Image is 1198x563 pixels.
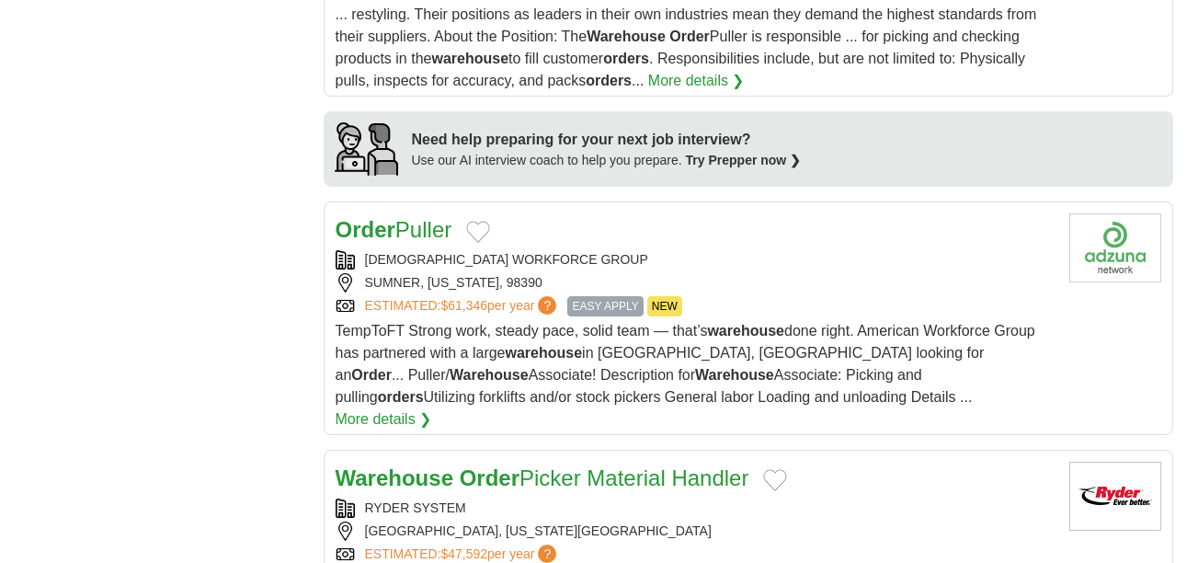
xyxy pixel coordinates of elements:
img: Company logo [1069,213,1161,282]
div: SUMNER, [US_STATE], 98390 [336,273,1055,293]
span: ? [538,545,556,563]
span: ... restyling. Their positions as leaders in their own industries mean they demand the highest st... [336,6,1037,88]
a: ESTIMATED:$61,346per year? [365,296,561,316]
strong: orders [603,51,649,66]
button: Add to favorite jobs [466,221,490,243]
button: Add to favorite jobs [763,469,787,491]
strong: warehouse [506,345,583,361]
a: More details ❯ [336,408,432,431]
strong: Warehouse [450,367,529,383]
strong: orders [378,389,424,405]
span: $61,346 [440,298,487,313]
strong: Order [336,217,395,242]
strong: warehouse [431,51,508,66]
strong: Order [351,367,392,383]
strong: Warehouse [336,465,453,490]
div: [DEMOGRAPHIC_DATA] WORKFORCE GROUP [336,250,1055,270]
strong: Warehouse [587,29,666,44]
strong: Order [460,465,519,490]
strong: Order [669,29,710,44]
span: NEW [647,296,682,316]
strong: orders [586,73,632,88]
span: ? [538,296,556,315]
div: [GEOGRAPHIC_DATA], [US_STATE][GEOGRAPHIC_DATA] [336,522,1055,541]
span: EASY APPLY [567,296,643,316]
a: RYDER SYSTEM [365,500,466,515]
a: More details ❯ [648,70,745,92]
a: Try Prepper now ❯ [686,153,802,167]
div: Need help preparing for your next job interview? [412,129,802,151]
span: TempToFT Strong work, steady pace, solid team — that’s done right. American Workforce Group has p... [336,323,1035,405]
div: Use our AI interview coach to help you prepare. [412,151,802,170]
a: OrderPuller [336,217,452,242]
span: $47,592 [440,546,487,561]
a: Warehouse OrderPicker Material Handler [336,465,749,490]
img: Ryder System logo [1069,462,1161,531]
strong: warehouse [707,323,784,339]
strong: Warehouse [695,367,774,383]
